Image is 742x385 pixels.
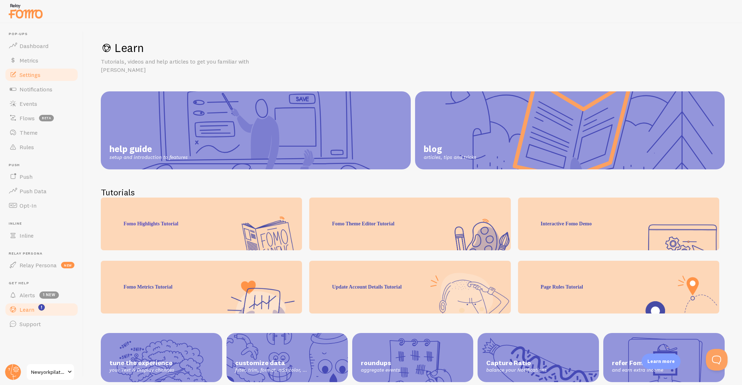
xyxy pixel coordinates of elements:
span: setup and introduction to features [109,154,188,161]
span: Alerts [20,291,35,299]
a: Opt-In [4,198,79,213]
span: Capture Ratio [486,359,590,367]
div: Fomo Theme Editor Tutorial [309,198,510,250]
p: Tutorials, videos and help articles to get you familiar with [PERSON_NAME] [101,57,274,74]
span: balance your Notifications [486,367,590,373]
span: help guide [109,143,188,154]
span: Learn [20,306,34,313]
span: Support [20,320,41,328]
a: Inline [4,228,79,243]
a: Flows beta [4,111,79,125]
span: Relay Persona [20,261,57,269]
span: your Text & Display changes [109,367,213,373]
span: and earn extra income [612,367,716,373]
span: Opt-In [20,202,36,209]
p: Learn more [647,358,675,365]
span: customize data [235,359,339,367]
span: beta [39,115,54,121]
span: filter, trim, format, add color, ... [235,367,339,373]
h2: Tutorials [101,187,725,198]
a: Settings [4,68,79,82]
a: blog articles, tips and tricks [415,91,725,169]
span: Push [20,173,33,180]
a: Theme [4,125,79,140]
div: Learn more [642,354,681,369]
span: aggregate events [361,367,465,373]
span: Notifications [20,86,52,93]
span: Metrics [20,57,38,64]
span: tune the experience [109,359,213,367]
span: Push [9,163,79,168]
a: Rules [4,140,79,154]
a: Alerts 1 new [4,288,79,302]
span: new [61,262,74,268]
a: Push Data [4,184,79,198]
div: Update Account Details Tutorial [309,261,510,313]
span: roundups [361,359,465,367]
span: Rules [20,143,34,151]
span: Push Data [20,187,47,195]
div: Page Rules Tutorial [518,261,719,313]
span: Inline [20,232,34,239]
iframe: Help Scout Beacon - Open [706,349,728,371]
span: Get Help [9,281,79,286]
img: fomo-relay-logo-orange.svg [8,2,44,20]
div: Fomo Metrics Tutorial [101,261,302,313]
h1: Learn [101,40,725,55]
a: Support [4,317,79,331]
span: refer Fomo 🧡 [612,359,716,367]
span: articles, tips and tricks [424,154,476,161]
span: blog [424,143,476,154]
svg: <p>Watch New Feature Tutorials!</p> [38,304,45,311]
span: Settings [20,71,40,78]
span: Inline [9,221,79,226]
a: Push [4,169,79,184]
a: Learn [4,302,79,317]
a: Newyorkpilates [26,363,75,381]
span: Events [20,100,37,107]
span: Pop-ups [9,32,79,36]
span: Flows [20,114,35,122]
span: 1 new [39,291,59,299]
span: Newyorkpilates [31,368,65,376]
span: Theme [20,129,38,136]
a: Metrics [4,53,79,68]
a: help guide setup and introduction to features [101,91,411,169]
a: Dashboard [4,39,79,53]
span: Dashboard [20,42,48,49]
span: Relay Persona [9,251,79,256]
a: Events [4,96,79,111]
a: Relay Persona new [4,258,79,272]
a: Notifications [4,82,79,96]
div: Fomo Highlights Tutorial [101,198,302,250]
div: Interactive Fomo Demo [518,198,719,250]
